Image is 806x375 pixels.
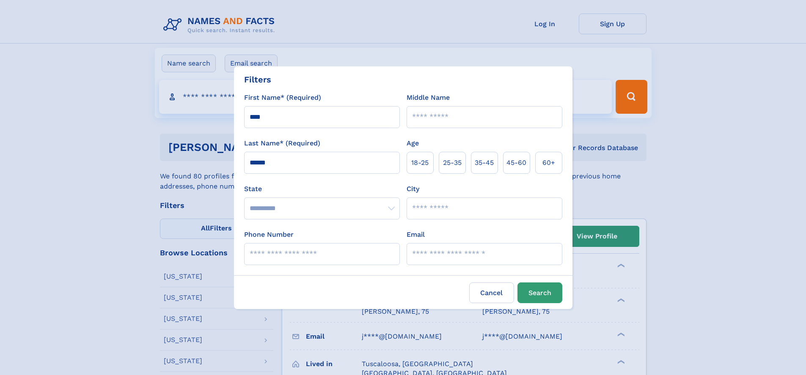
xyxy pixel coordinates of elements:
[244,138,320,148] label: Last Name* (Required)
[542,158,555,168] span: 60+
[469,282,514,303] label: Cancel
[244,230,294,240] label: Phone Number
[407,230,425,240] label: Email
[411,158,429,168] span: 18‑25
[407,93,450,103] label: Middle Name
[517,282,562,303] button: Search
[407,184,419,194] label: City
[443,158,462,168] span: 25‑35
[244,93,321,103] label: First Name* (Required)
[506,158,526,168] span: 45‑60
[244,73,271,86] div: Filters
[407,138,419,148] label: Age
[475,158,494,168] span: 35‑45
[244,184,400,194] label: State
